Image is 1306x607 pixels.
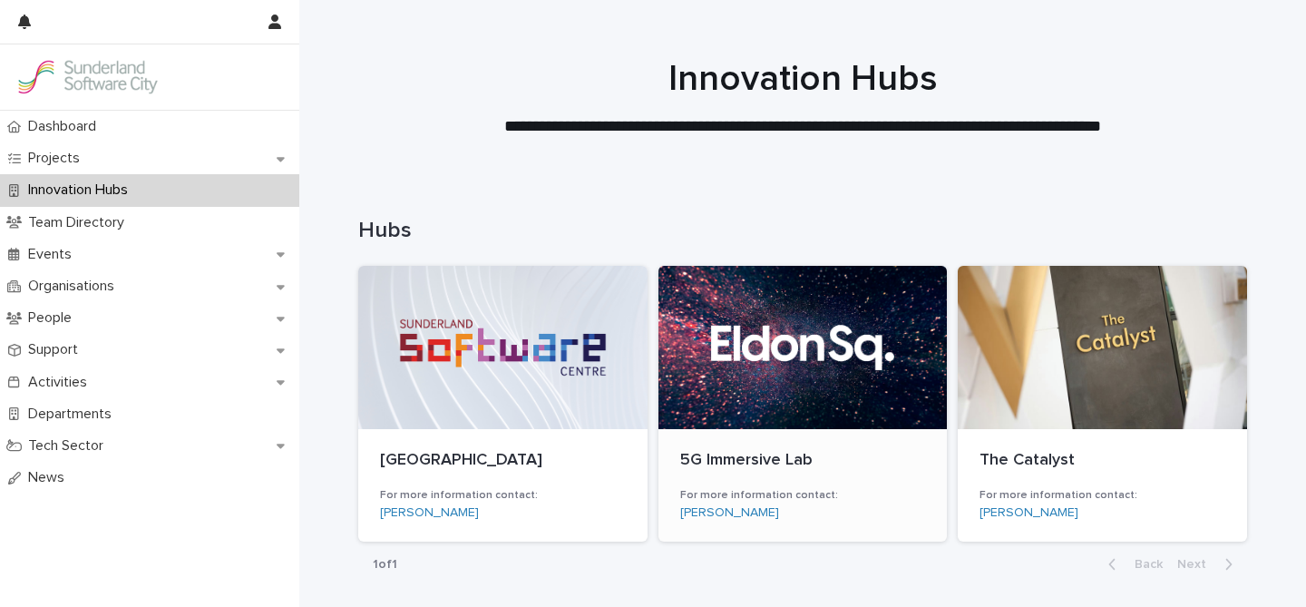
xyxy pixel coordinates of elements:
[358,218,1247,244] h1: Hubs
[15,59,160,95] img: Kay6KQejSz2FjblR6DWv
[21,437,118,455] p: Tech Sector
[21,181,142,199] p: Innovation Hubs
[1177,558,1217,571] span: Next
[358,266,648,543] a: [GEOGRAPHIC_DATA]For more information contact:[PERSON_NAME]
[21,246,86,263] p: Events
[958,266,1247,543] a: The CatalystFor more information contact:[PERSON_NAME]
[21,150,94,167] p: Projects
[358,57,1247,101] h1: Innovation Hubs
[380,451,626,471] p: [GEOGRAPHIC_DATA]
[21,278,129,295] p: Organisations
[380,488,626,503] h3: For more information contact:
[1170,556,1247,573] button: Next
[21,469,79,486] p: News
[21,341,93,358] p: Support
[21,214,139,231] p: Team Directory
[979,505,1078,521] a: [PERSON_NAME]
[680,505,779,521] a: [PERSON_NAME]
[21,374,102,391] p: Activities
[21,406,126,423] p: Departments
[380,505,479,521] a: [PERSON_NAME]
[680,451,926,471] p: 5G Immersive Lab
[979,488,1225,503] h3: For more information contact:
[358,543,412,587] p: 1 of 1
[21,309,86,327] p: People
[680,488,926,503] h3: For more information contact:
[979,451,1225,471] p: The Catalyst
[658,266,948,543] a: 5G Immersive LabFor more information contact:[PERSON_NAME]
[1124,558,1163,571] span: Back
[21,118,111,135] p: Dashboard
[1094,556,1170,573] button: Back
